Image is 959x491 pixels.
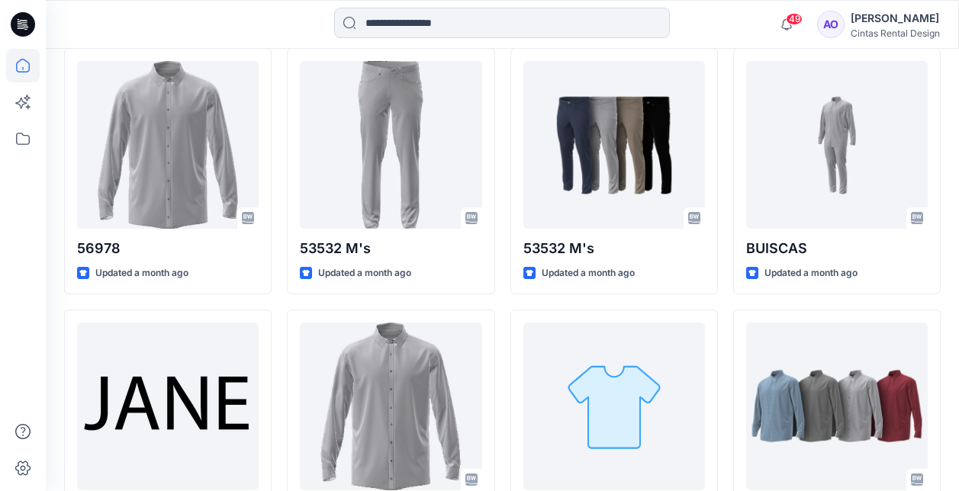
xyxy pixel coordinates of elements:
[77,323,259,490] a: NAME
[542,265,635,281] p: Updated a month ago
[523,61,705,229] a: 53532 M's
[851,9,940,27] div: [PERSON_NAME]
[851,27,940,39] div: Cintas Rental Design
[77,61,259,229] a: 56978
[77,238,259,259] p: 56978
[746,323,928,490] a: 56978
[300,323,481,490] a: 56978
[764,265,858,281] p: Updated a month ago
[746,61,928,229] a: BUISCAS
[746,238,928,259] p: BUISCAS
[300,238,481,259] p: 53532 M's
[786,13,803,25] span: 49
[523,323,705,490] a: 56978 Men's Cintas 4 way All Day Stretch Shirt LS
[817,11,845,38] div: AO
[523,238,705,259] p: 53532 M's
[95,265,188,281] p: Updated a month ago
[318,265,411,281] p: Updated a month ago
[300,61,481,229] a: 53532 M's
